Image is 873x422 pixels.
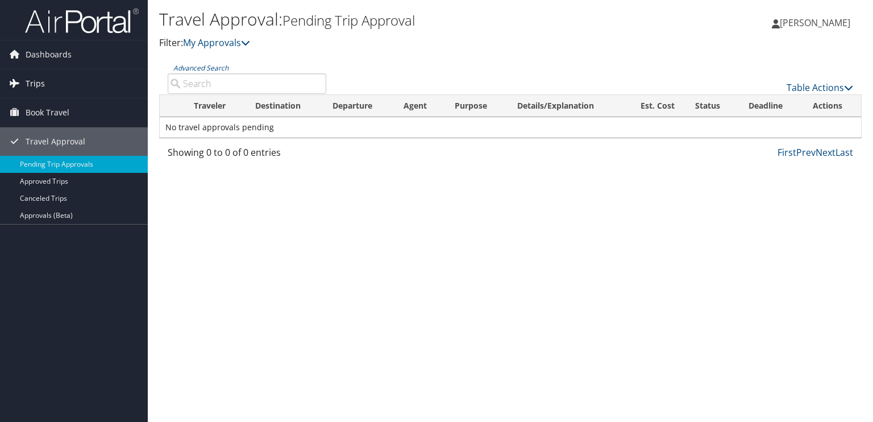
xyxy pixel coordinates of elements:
[444,95,506,117] th: Purpose
[26,98,69,127] span: Book Travel
[26,127,85,156] span: Travel Approval
[780,16,850,29] span: [PERSON_NAME]
[835,146,853,159] a: Last
[26,40,72,69] span: Dashboards
[183,36,250,49] a: My Approvals
[322,95,393,117] th: Departure: activate to sort column ascending
[245,95,322,117] th: Destination: activate to sort column ascending
[621,95,685,117] th: Est. Cost: activate to sort column ascending
[685,95,738,117] th: Status: activate to sort column ascending
[168,73,326,94] input: Advanced Search
[282,11,415,30] small: Pending Trip Approval
[816,146,835,159] a: Next
[507,95,621,117] th: Details/Explanation
[159,7,627,31] h1: Travel Approval:
[738,95,803,117] th: Deadline: activate to sort column descending
[803,95,861,117] th: Actions
[160,117,861,138] td: No travel approvals pending
[787,81,853,94] a: Table Actions
[772,6,862,40] a: [PERSON_NAME]
[26,69,45,98] span: Trips
[168,146,326,165] div: Showing 0 to 0 of 0 entries
[25,7,139,34] img: airportal-logo.png
[796,146,816,159] a: Prev
[778,146,796,159] a: First
[393,95,444,117] th: Agent
[173,63,228,73] a: Advanced Search
[159,36,627,51] p: Filter:
[184,95,245,117] th: Traveler: activate to sort column ascending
